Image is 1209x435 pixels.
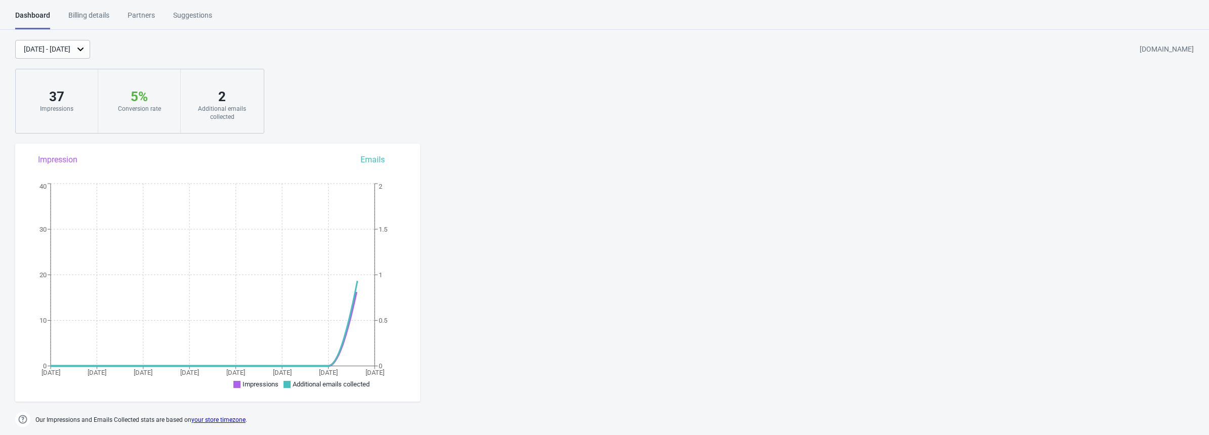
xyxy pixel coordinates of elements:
tspan: [DATE] [42,369,60,376]
div: Dashboard [15,10,50,29]
div: 37 [26,89,88,105]
tspan: [DATE] [180,369,199,376]
div: [DATE] - [DATE] [24,44,70,55]
div: 5 % [108,89,170,105]
div: Impressions [26,105,88,113]
tspan: [DATE] [134,369,152,376]
tspan: 1 [379,271,382,279]
div: [DOMAIN_NAME] [1140,40,1194,59]
div: Conversion rate [108,105,170,113]
tspan: 20 [39,271,47,279]
tspan: 0 [43,362,47,370]
tspan: 0 [379,362,382,370]
tspan: 2 [379,183,382,190]
tspan: 1.5 [379,226,387,233]
img: help.png [15,412,30,427]
span: Additional emails collected [293,380,370,388]
tspan: 40 [39,183,47,190]
span: Our Impressions and Emails Collected stats are based on . [35,412,247,428]
a: your store timezone [191,416,246,423]
tspan: 10 [39,317,47,324]
div: Additional emails collected [191,105,253,121]
tspan: 0.5 [379,317,387,324]
div: Billing details [68,10,109,28]
tspan: 30 [39,226,47,233]
tspan: [DATE] [88,369,106,376]
iframe: chat widget [1166,395,1199,425]
div: 2 [191,89,253,105]
tspan: [DATE] [226,369,245,376]
tspan: [DATE] [366,369,384,376]
div: Partners [128,10,155,28]
div: Suggestions [173,10,212,28]
tspan: [DATE] [273,369,292,376]
span: Impressions [243,380,278,388]
tspan: [DATE] [319,369,338,376]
